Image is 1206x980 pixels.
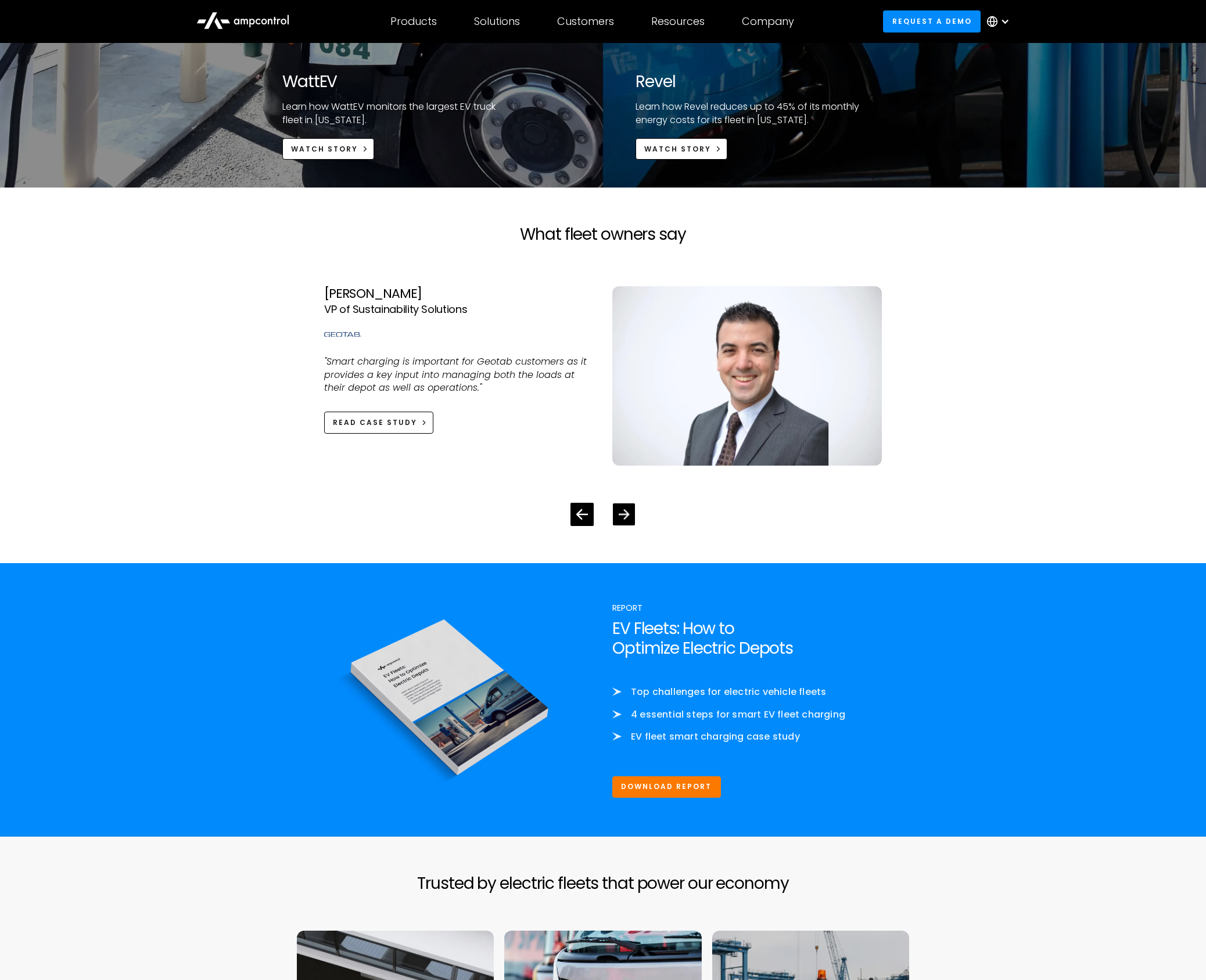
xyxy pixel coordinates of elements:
[651,15,705,28] div: Resources
[306,225,900,244] h2: What fleet owners say
[333,417,417,428] div: Read Case Study
[742,15,794,28] div: Company
[390,15,437,28] div: Products
[612,776,721,798] a: Download Report
[612,730,910,743] li: EV fleet smart charging case study
[557,15,614,28] div: Customers
[612,708,910,721] li: 4 essential steps for smart EV fleet charging
[636,72,866,92] h2: Revel
[636,138,727,160] a: Watch Story
[282,100,513,127] p: Learn how WattEV monitors the largest EV truck fleet in [US_STATE].
[324,286,594,301] div: [PERSON_NAME]
[474,15,520,28] div: Solutions
[612,601,910,614] div: Report
[612,686,910,698] li: Top challenges for electric vehicle fleets
[417,874,788,893] h2: Trusted by electric fleets that power our economy
[324,268,882,484] div: 4 / 4
[324,301,594,318] div: VP of Sustainability Solutions
[324,355,594,394] p: "Smart charging is important for Geotab customers as it provides a key input into managing both t...
[570,503,594,526] div: Previous slide
[644,144,711,154] div: Watch Story
[883,10,981,32] a: Request a demo
[324,412,433,433] a: Read Case Study
[282,72,513,92] h2: WattEV
[612,619,910,658] h2: EV Fleets: How to Optimize Electric Depots
[291,144,358,154] div: Watch Story
[613,503,635,525] div: Next slide
[282,138,374,160] a: Watch Story
[636,100,866,127] p: Learn how Revel reduces up to 45% of its monthly energy costs for its fleet in [US_STATE].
